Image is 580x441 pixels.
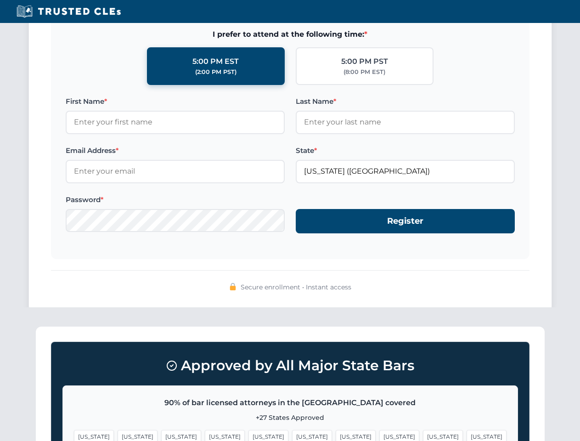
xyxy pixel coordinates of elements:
[74,397,507,409] p: 90% of bar licensed attorneys in the [GEOGRAPHIC_DATA] covered
[296,145,515,156] label: State
[74,413,507,423] p: +27 States Approved
[62,353,518,378] h3: Approved by All Major State Bars
[343,68,385,77] div: (8:00 PM EST)
[241,282,351,292] span: Secure enrollment • Instant access
[192,56,239,68] div: 5:00 PM EST
[66,28,515,40] span: I prefer to attend at the following time:
[341,56,388,68] div: 5:00 PM PST
[229,283,237,290] img: 🔒
[66,96,285,107] label: First Name
[66,160,285,183] input: Enter your email
[195,68,237,77] div: (2:00 PM PST)
[296,160,515,183] input: Florida (FL)
[296,111,515,134] input: Enter your last name
[296,96,515,107] label: Last Name
[66,111,285,134] input: Enter your first name
[66,194,285,205] label: Password
[66,145,285,156] label: Email Address
[14,5,124,18] img: Trusted CLEs
[296,209,515,233] button: Register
